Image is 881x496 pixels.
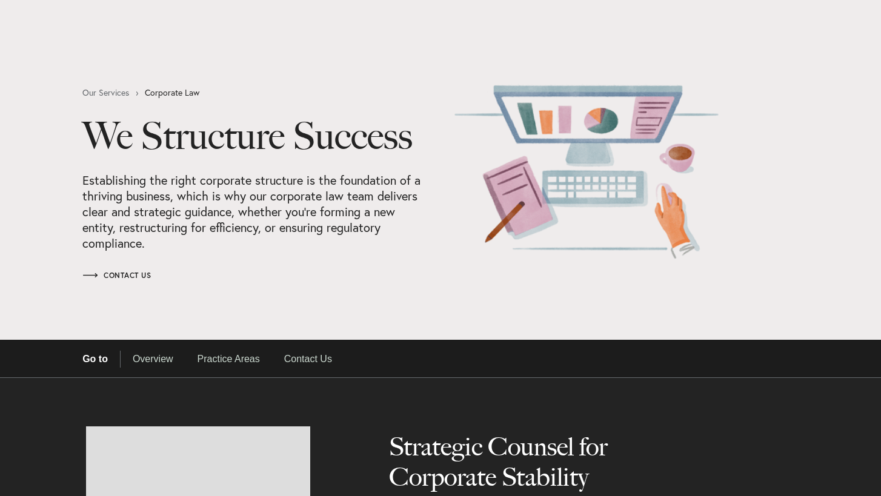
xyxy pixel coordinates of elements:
p: Establishing the right corporate structure is the foundation of a thriving business, which is why... [82,173,431,251]
a: 1 / 3 [121,351,185,368]
a: 3 / 3 [272,351,344,368]
img: Corporate Law [450,61,725,309]
a: 2 / 3 [185,351,272,368]
span: Contact Us [82,272,151,279]
h1: We Structure Success [82,115,431,173]
a: View our service areas [82,88,145,97]
span: Corporate Law [145,88,218,97]
span: Go to [82,351,121,368]
a: Click to contact us [82,269,151,282]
